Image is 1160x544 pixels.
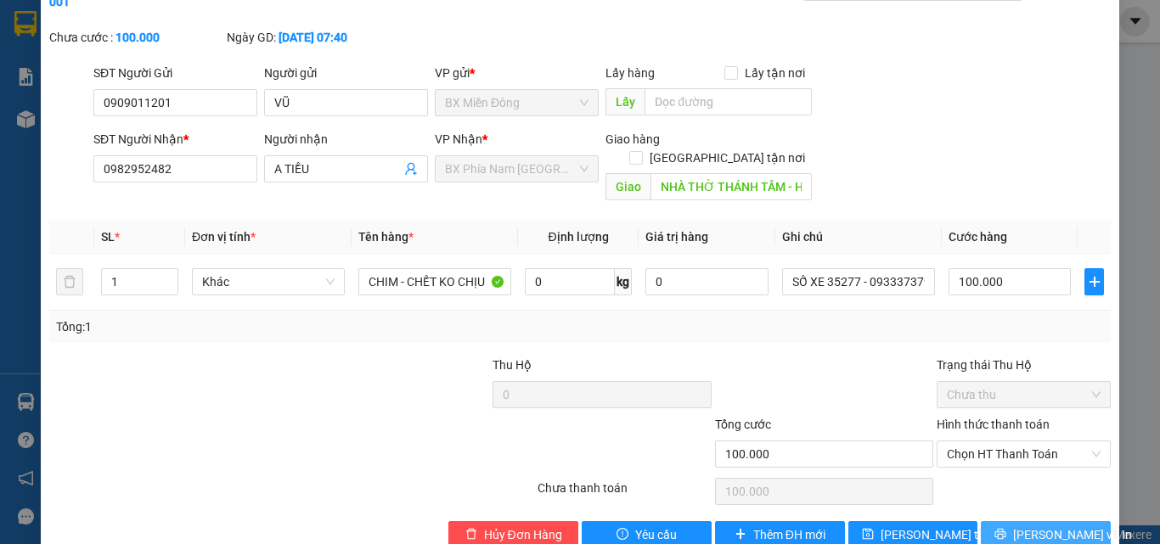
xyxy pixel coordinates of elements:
span: Thu Hộ [493,358,532,372]
b: [DATE] 07:40 [279,31,347,44]
div: SĐT Người Gửi [93,64,257,82]
span: exclamation-circle [617,528,628,541]
span: Hủy Đơn Hàng [484,525,562,544]
span: environment [8,94,20,106]
span: [GEOGRAPHIC_DATA] tận nơi [643,149,812,167]
span: Đơn vị tính [192,230,256,244]
span: Lấy hàng [605,66,655,80]
span: [PERSON_NAME] và In [1013,525,1132,544]
span: Giao [605,173,650,200]
span: Giá trị hàng [645,230,708,244]
button: plus [1084,268,1104,295]
span: Chọn HT Thanh Toán [947,441,1101,467]
input: Dọc đường [650,173,812,200]
span: plus [1085,275,1103,289]
div: Chưa cước : [49,28,223,47]
input: Ghi Chú [782,268,935,295]
input: Dọc đường [645,88,812,115]
span: Khác [202,269,335,294]
li: VP BX Miền Đông [8,72,117,91]
li: Cúc Tùng [8,8,246,41]
span: Lấy tận nơi [738,64,812,82]
div: Người nhận [264,130,428,149]
span: Giao hàng [605,132,660,146]
span: SL [101,230,115,244]
span: Cước hàng [949,230,1007,244]
span: BX Miền Đông [445,90,588,115]
span: VP Nhận [435,132,482,146]
div: Chưa thanh toán [536,479,713,508]
span: Tổng cước [715,418,771,431]
button: delete [56,268,83,295]
input: VD: Bàn, Ghế [358,268,511,295]
th: Ghi chú [775,221,942,254]
span: Định lượng [548,230,608,244]
div: Trạng thái Thu Hộ [937,356,1111,374]
span: Lấy [605,88,645,115]
div: Tổng: 1 [56,317,449,336]
span: Yêu cầu [635,525,677,544]
div: SĐT Người Nhận [93,130,257,149]
span: save [862,528,874,541]
span: BX Phía Nam Nha Trang [445,156,588,182]
div: Người gửi [264,64,428,82]
span: user-add [404,162,418,176]
span: Thêm ĐH mới [753,525,825,544]
span: [PERSON_NAME] thay đổi [881,525,1016,544]
label: Hình thức thanh toán [937,418,1050,431]
b: 100.000 [115,31,160,44]
b: 339 Đinh Bộ Lĩnh, P26 [8,93,89,126]
span: kg [615,268,632,295]
span: printer [994,528,1006,541]
span: Chưa thu [947,382,1101,407]
div: VP gửi [435,64,599,82]
li: VP BX Phía Nam [GEOGRAPHIC_DATA] [117,72,226,128]
span: Tên hàng [358,230,414,244]
span: plus [735,528,746,541]
div: Ngày GD: [227,28,401,47]
span: delete [465,528,477,541]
